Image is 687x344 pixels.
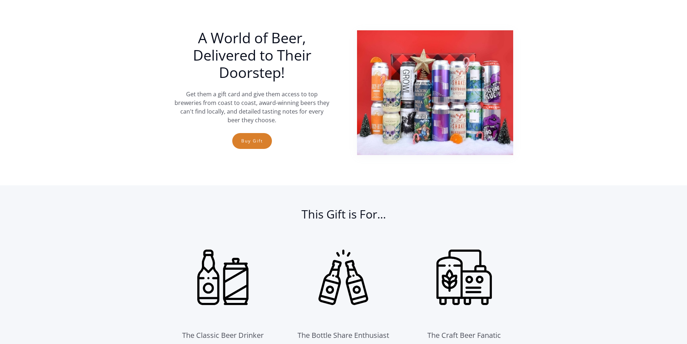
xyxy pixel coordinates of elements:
h1: A World of Beer, Delivered to Their Doorstep! [174,29,330,81]
div: The Craft Beer Fanatic [427,330,501,341]
h2: This Gift is For... [174,207,513,229]
a: Buy Gift [232,133,272,149]
p: Get them a gift card and give them access to top breweries from coast to coast, award-winning bee... [174,90,330,124]
div: The Bottle Share Enthusiast [298,330,389,341]
div: The Classic Beer Drinker [182,330,264,341]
